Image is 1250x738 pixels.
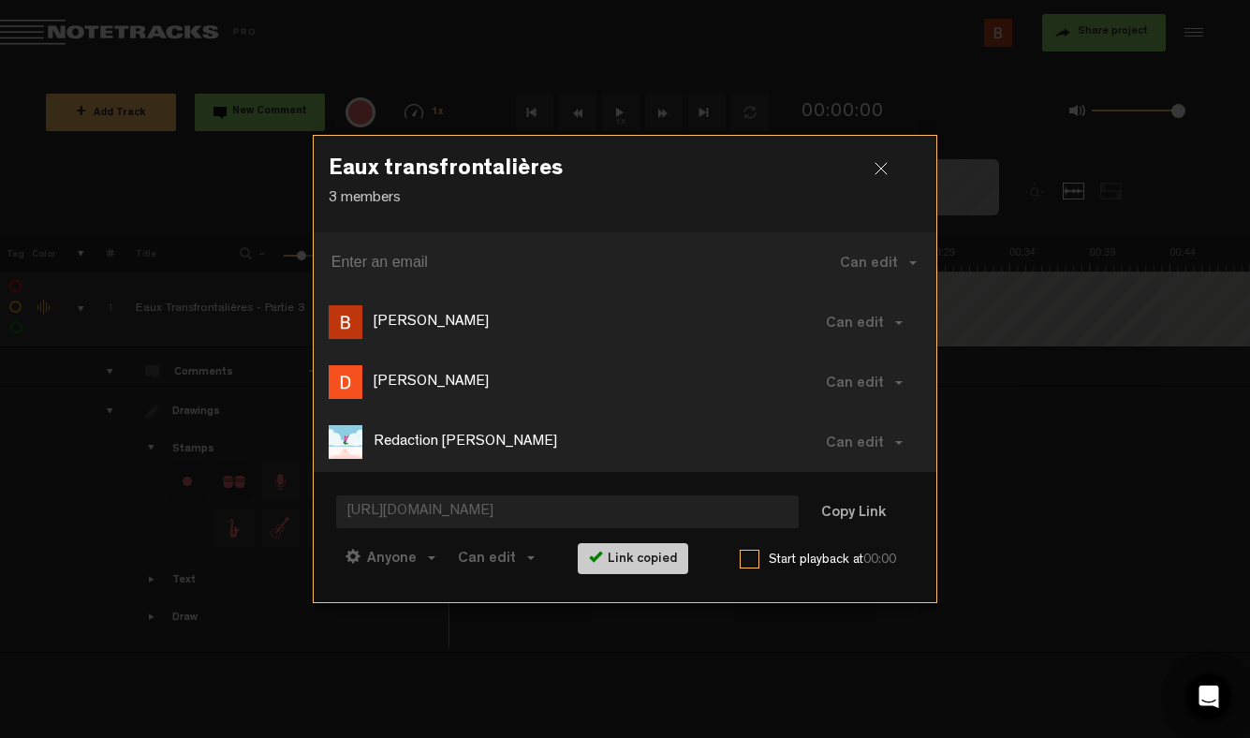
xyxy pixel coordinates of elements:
[863,553,896,567] span: 00:00
[329,305,362,339] img: ACg8ocI4VvrxwKjiCJLrmHPT4aOUnZ60Dahjxn_rAXPgnC0s0O4TQg=s96-c
[826,376,884,391] span: Can edit
[578,543,688,574] div: Link copied
[374,432,557,453] p: Redaction [PERSON_NAME]
[329,425,362,459] img: ACg8ocIhHckoCvUCRNgx4ZjNu5deow3CQvX2KgfmZ_1PLyIXPftHHw=s96-c
[336,535,445,580] button: Anyone
[840,257,898,272] span: Can edit
[374,372,489,393] p: [PERSON_NAME]
[826,317,884,332] span: Can edit
[329,188,922,210] p: 3 members
[331,247,796,277] input: Enter an email
[807,300,921,345] button: Can edit
[449,535,544,580] button: Can edit
[336,495,799,528] span: [URL][DOMAIN_NAME]
[458,552,516,567] span: Can edit
[826,436,884,451] span: Can edit
[329,158,922,188] h3: Eaux transfrontalières
[807,360,921,405] button: Can edit
[802,494,904,532] button: Copy Link
[374,312,489,333] p: [PERSON_NAME]
[367,552,417,567] span: Anyone
[1186,674,1231,719] div: Open Intercom Messenger
[807,420,921,465] button: Can edit
[769,551,914,569] label: Start playback at
[821,240,935,285] button: Can edit
[329,365,362,399] img: ACg8ocKsSqwEH-CUJzs8eMD2qo5CU_PaXcxQyBKLzJERB0xYaRYu-w=s96-c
